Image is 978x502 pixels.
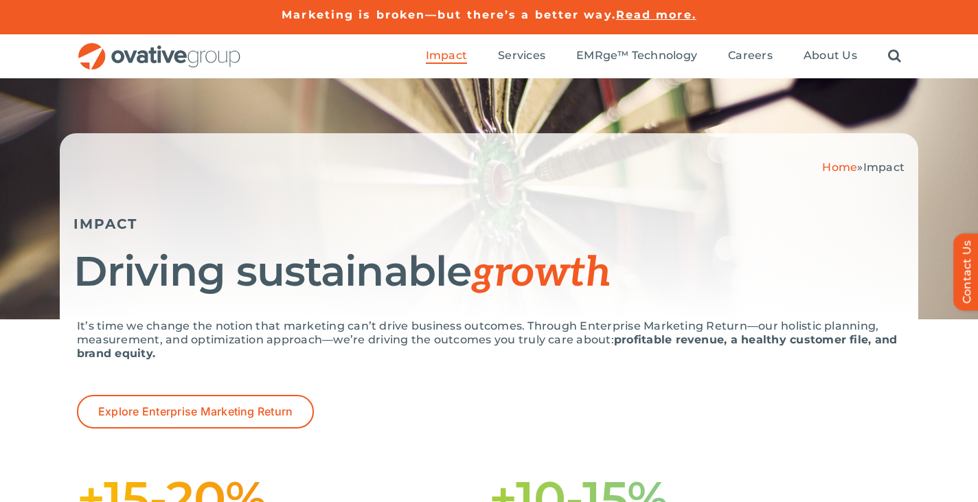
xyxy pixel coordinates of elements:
a: EMRge™ Technology [576,49,697,64]
span: Explore Enterprise Marketing Return [98,405,293,418]
a: Services [498,49,545,64]
strong: profitable revenue, a healthy customer file, and brand equity. [77,333,897,360]
span: EMRge™ Technology [576,49,697,62]
nav: Menu [426,34,901,78]
a: About Us [804,49,857,64]
span: Careers [728,49,773,62]
span: About Us [804,49,857,62]
a: Search [888,49,901,64]
span: » [822,161,905,174]
span: growth [471,249,611,298]
h1: Driving sustainable [73,249,905,295]
a: Impact [426,49,467,64]
a: Careers [728,49,773,64]
span: Services [498,49,545,62]
span: Impact [863,161,905,174]
a: OG_Full_horizontal_RGB [77,41,242,54]
a: Marketing is broken—but there’s a better way. [282,8,616,21]
a: Explore Enterprise Marketing Return [77,395,314,429]
p: It’s time we change the notion that marketing can’t drive business outcomes. Through Enterprise M... [77,319,901,361]
span: Impact [426,49,467,62]
h5: IMPACT [73,216,905,232]
a: Home [822,161,857,174]
a: Read more. [616,8,696,21]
